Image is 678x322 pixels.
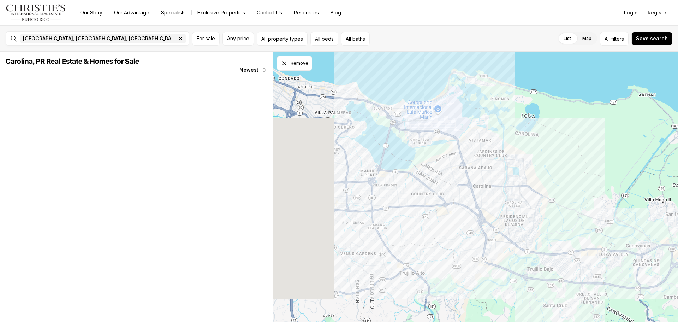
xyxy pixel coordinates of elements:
[155,8,191,18] a: Specialists
[257,32,308,46] button: All property types
[341,32,370,46] button: All baths
[6,58,139,65] span: Carolina, PR Real Estate & Homes for Sale
[648,10,668,16] span: Register
[288,8,325,18] a: Resources
[251,8,288,18] button: Contact Us
[636,36,668,41] span: Save search
[222,32,254,46] button: Any price
[310,32,338,46] button: All beds
[620,6,642,20] button: Login
[277,56,312,71] button: Dismiss drawing
[227,36,249,41] span: Any price
[6,4,66,21] img: logo
[624,10,638,16] span: Login
[558,32,577,45] label: List
[108,8,155,18] a: Our Advantage
[192,8,251,18] a: Exclusive Properties
[75,8,108,18] a: Our Story
[600,32,629,46] button: Allfilters
[577,32,597,45] label: Map
[325,8,347,18] a: Blog
[605,35,610,42] span: All
[192,32,220,46] button: For sale
[235,63,271,77] button: Newest
[611,35,624,42] span: filters
[239,67,258,73] span: Newest
[197,36,215,41] span: For sale
[631,32,672,45] button: Save search
[23,36,176,41] span: [GEOGRAPHIC_DATA], [GEOGRAPHIC_DATA], [GEOGRAPHIC_DATA]
[643,6,672,20] button: Register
